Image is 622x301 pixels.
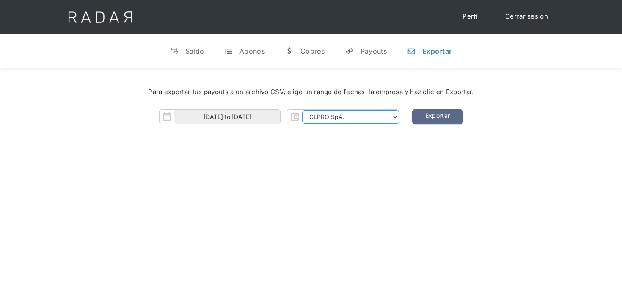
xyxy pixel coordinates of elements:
[285,47,294,55] div: w
[25,87,597,97] div: Para exportar tus payouts a un archivo CSV, elige un rango de fechas, la empresa y haz clic en Ex...
[422,47,452,55] div: Exportar
[412,109,463,124] a: Exportar
[454,8,488,25] a: Perfil
[159,109,399,124] form: Form
[239,47,265,55] div: Abonos
[497,8,556,25] a: Cerrar sesión
[407,47,416,55] div: n
[170,47,179,55] div: v
[300,47,325,55] div: Cobros
[361,47,387,55] div: Payouts
[224,47,233,55] div: t
[345,47,354,55] div: y
[185,47,204,55] div: Saldo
